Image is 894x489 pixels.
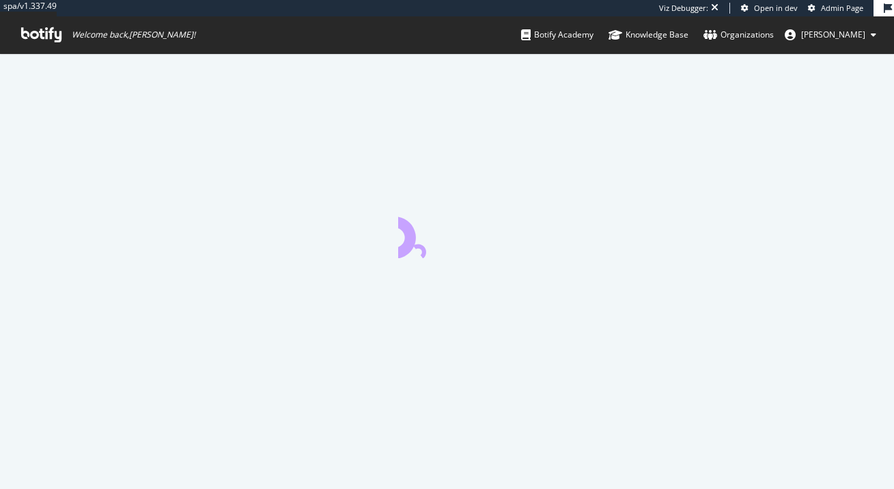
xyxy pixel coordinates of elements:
span: adrianna [801,29,865,40]
a: Admin Page [808,3,863,14]
a: Open in dev [741,3,798,14]
a: Organizations [703,16,774,53]
div: Viz Debugger: [659,3,708,14]
a: Botify Academy [521,16,593,53]
span: Welcome back, [PERSON_NAME] ! [72,29,195,40]
div: Knowledge Base [609,28,688,42]
div: Organizations [703,28,774,42]
span: Admin Page [821,3,863,13]
button: [PERSON_NAME] [774,24,887,46]
div: Botify Academy [521,28,593,42]
a: Knowledge Base [609,16,688,53]
span: Open in dev [754,3,798,13]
